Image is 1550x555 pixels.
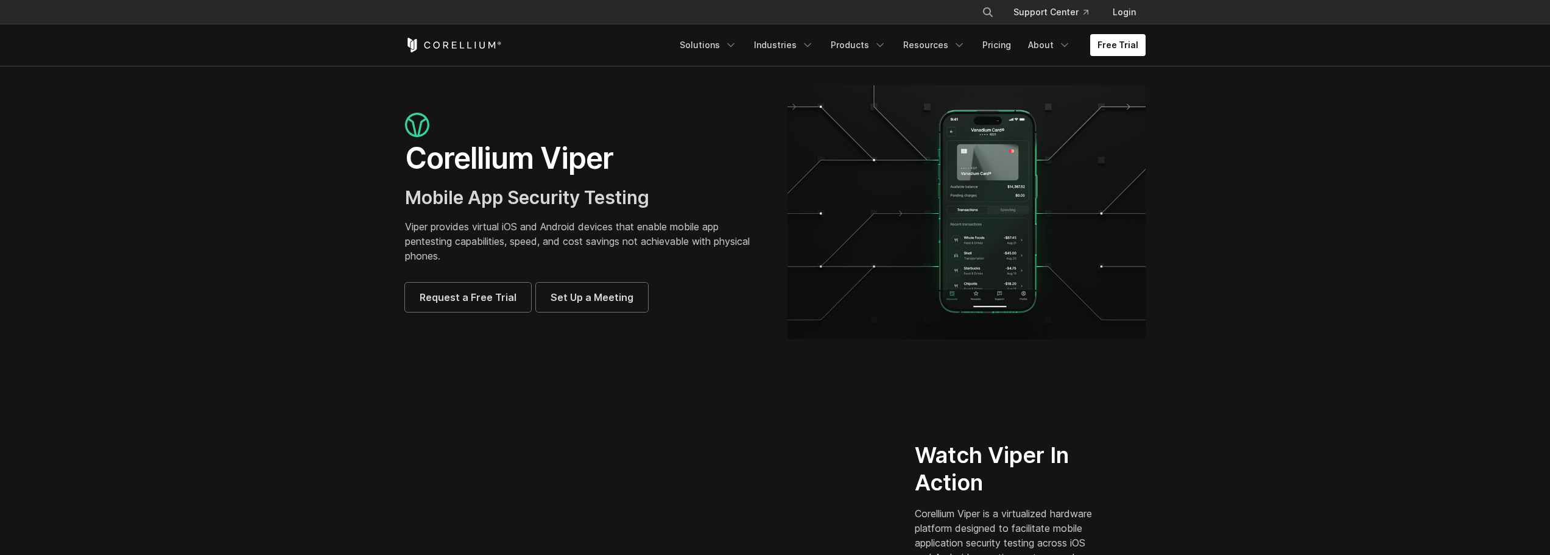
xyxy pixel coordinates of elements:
[967,1,1146,23] div: Navigation Menu
[915,442,1099,497] h2: Watch Viper In Action
[672,34,1146,56] div: Navigation Menu
[823,34,893,56] a: Products
[405,38,502,52] a: Corellium Home
[420,290,516,305] span: Request a Free Trial
[975,34,1018,56] a: Pricing
[551,290,633,305] span: Set Up a Meeting
[1004,1,1098,23] a: Support Center
[405,140,763,177] h1: Corellium Viper
[787,85,1146,339] img: viper_hero
[405,186,649,208] span: Mobile App Security Testing
[405,283,531,312] a: Request a Free Trial
[1103,1,1146,23] a: Login
[405,219,763,263] p: Viper provides virtual iOS and Android devices that enable mobile app pentesting capabilities, sp...
[1090,34,1146,56] a: Free Trial
[747,34,821,56] a: Industries
[405,113,429,138] img: viper_icon_large
[1021,34,1078,56] a: About
[536,283,648,312] a: Set Up a Meeting
[896,34,973,56] a: Resources
[977,1,999,23] button: Search
[672,34,744,56] a: Solutions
